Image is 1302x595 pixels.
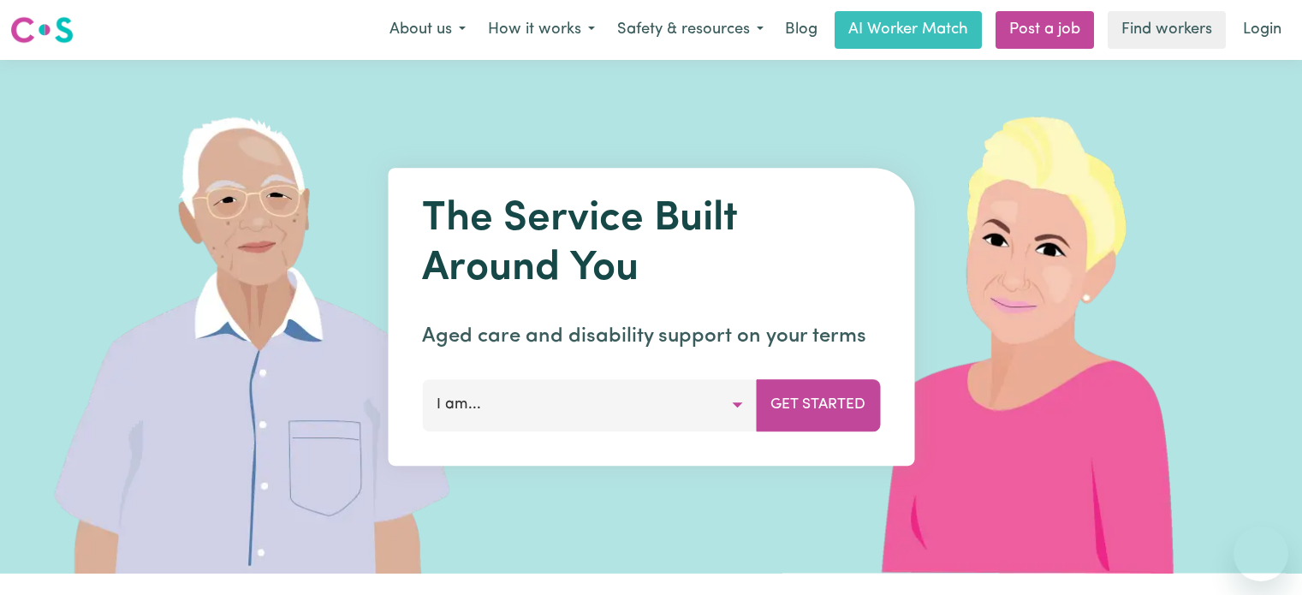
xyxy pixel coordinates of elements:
button: How it works [477,12,606,48]
a: AI Worker Match [835,11,982,49]
a: Find workers [1108,11,1226,49]
button: Safety & resources [606,12,775,48]
a: Post a job [996,11,1094,49]
button: I am... [422,379,757,431]
a: Login [1233,11,1292,49]
button: Get Started [756,379,880,431]
a: Careseekers logo [10,10,74,50]
img: Careseekers logo [10,15,74,45]
h1: The Service Built Around You [422,195,880,294]
p: Aged care and disability support on your terms [422,321,880,352]
button: About us [378,12,477,48]
a: Blog [775,11,828,49]
iframe: Button to launch messaging window [1234,527,1288,581]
